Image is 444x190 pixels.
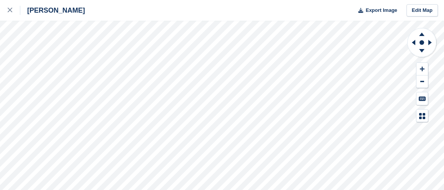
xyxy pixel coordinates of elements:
button: Map Legend [416,110,428,122]
span: Export Image [366,7,397,14]
button: Export Image [354,4,397,17]
button: Zoom In [416,63,428,75]
button: Zoom Out [416,75,428,88]
a: Edit Map [406,4,438,17]
button: Keyboard Shortcuts [416,92,428,105]
div: [PERSON_NAME] [20,6,85,15]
